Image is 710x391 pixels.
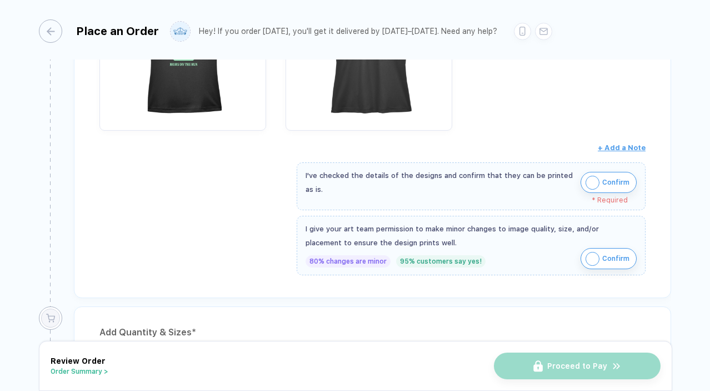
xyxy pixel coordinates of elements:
span: + Add a Note [598,143,646,152]
div: Hey! If you order [DATE], you'll get it delivered by [DATE]–[DATE]. Need any help? [199,27,497,36]
div: 95% customers say yes! [396,255,486,268]
button: Order Summary > [51,368,108,375]
div: 80% changes are minor [306,255,391,268]
button: + Add a Note [598,139,646,157]
img: icon [586,176,599,190]
div: * Required [306,196,628,204]
div: Place an Order [76,24,159,38]
span: Review Order [51,357,106,365]
button: iconConfirm [581,248,637,269]
span: Confirm [602,174,629,191]
div: I've checked the details of the designs and confirm that they can be printed as is. [306,169,575,196]
img: icon [586,252,599,266]
div: Add Quantity & Sizes [99,324,646,341]
span: Confirm [602,250,629,268]
button: iconConfirm [581,172,637,193]
div: I give your art team permission to make minor changes to image quality, size, and/or placement to... [306,222,637,250]
img: user profile [171,22,190,41]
